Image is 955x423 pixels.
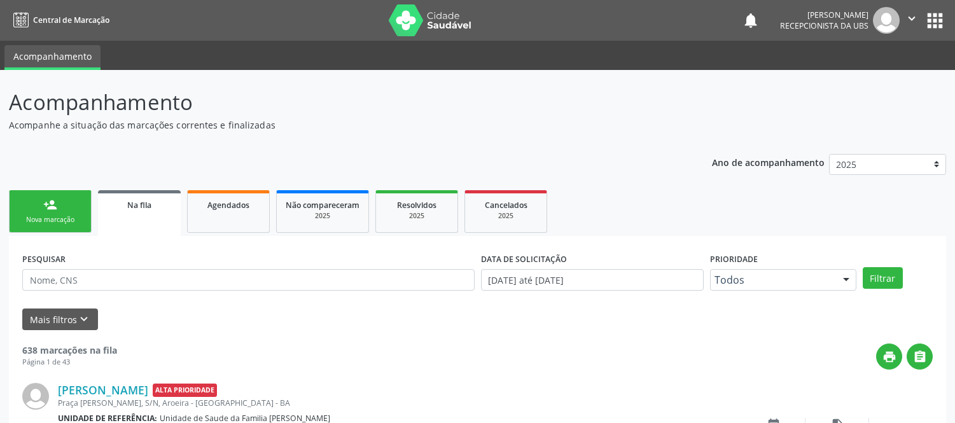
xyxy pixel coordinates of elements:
button: notifications [742,11,760,29]
div: 2025 [385,211,449,221]
div: 2025 [286,211,359,221]
div: Praça [PERSON_NAME], S/N, Aroeira - [GEOGRAPHIC_DATA] - BA [58,398,742,408]
input: Selecione um intervalo [481,269,704,291]
p: Acompanhe a situação das marcações correntes e finalizadas [9,118,665,132]
i: keyboard_arrow_down [77,312,91,326]
span: Na fila [127,200,151,211]
i:  [905,11,919,25]
input: Nome, CNS [22,269,475,291]
a: Acompanhamento [4,45,101,70]
div: person_add [43,198,57,212]
strong: 638 marcações na fila [22,344,117,356]
i: print [882,350,896,364]
span: Alta Prioridade [153,384,217,397]
button: apps [924,10,946,32]
i:  [913,350,927,364]
label: Prioridade [710,249,758,269]
button:  [907,343,933,370]
span: Todos [715,274,830,286]
a: Central de Marcação [9,10,109,31]
p: Ano de acompanhamento [712,154,825,170]
span: Não compareceram [286,200,359,211]
label: DATA DE SOLICITAÇÃO [481,249,567,269]
span: Resolvidos [397,200,436,211]
a: [PERSON_NAME] [58,383,148,397]
span: Agendados [207,200,249,211]
button: Filtrar [863,267,903,289]
div: Página 1 de 43 [22,357,117,368]
div: [PERSON_NAME] [780,10,868,20]
img: img [873,7,900,34]
div: Nova marcação [18,215,82,225]
button:  [900,7,924,34]
button: Mais filtroskeyboard_arrow_down [22,309,98,331]
span: Recepcionista da UBS [780,20,868,31]
span: Central de Marcação [33,15,109,25]
label: PESQUISAR [22,249,66,269]
span: Cancelados [485,200,527,211]
p: Acompanhamento [9,87,665,118]
button: print [876,343,902,370]
div: 2025 [474,211,538,221]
